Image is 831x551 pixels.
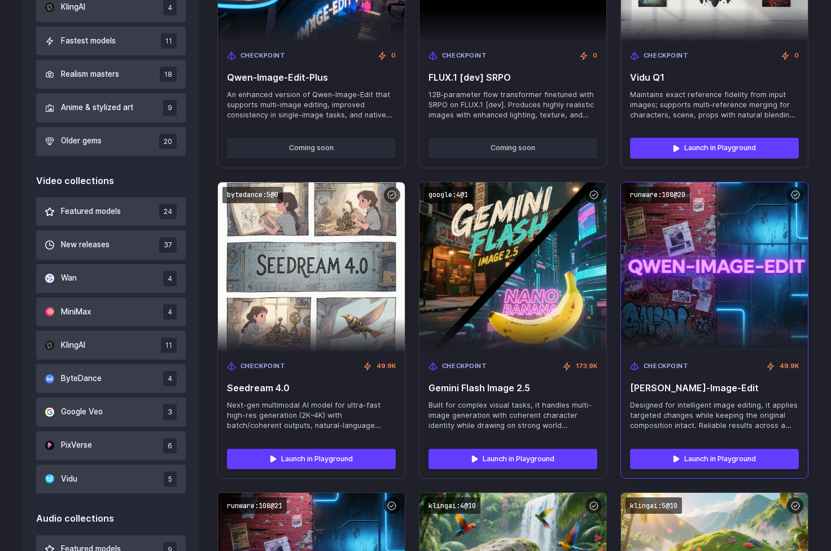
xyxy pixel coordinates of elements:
[61,35,116,47] span: Fastest models
[442,51,487,61] span: Checkpoint
[626,187,690,203] code: runware:108@20
[377,361,396,371] span: 49.9K
[61,102,133,114] span: Anime & stylized art
[222,497,287,514] code: runware:108@21
[163,404,177,419] span: 3
[61,473,77,486] span: Vidu
[163,100,177,115] span: 9
[630,138,799,158] a: Launch in Playground
[36,511,186,526] div: Audio collections
[61,68,119,81] span: Realism masters
[159,134,177,149] span: 20
[36,331,186,360] button: KlingAI 11
[36,465,186,493] button: Vidu 5
[593,51,597,61] span: 0
[159,204,177,219] span: 24
[161,338,177,353] span: 11
[630,72,799,83] span: Vidu Q1
[227,449,396,469] a: Launch in Playground
[240,51,286,61] span: Checkpoint
[36,60,186,89] button: Realism masters 18
[428,383,597,393] span: Gemini Flash Image 2.5
[794,51,799,61] span: 0
[222,187,283,203] code: bytedance:5@0
[227,72,396,83] span: Qwen-Image-Edit-Plus
[36,127,186,156] button: Older gems 20
[163,271,177,286] span: 4
[419,182,606,352] img: Gemini Flash Image 2.5
[576,361,597,371] span: 173.9K
[36,27,186,55] button: Fastest models 11
[424,497,480,514] code: klingai:4@10
[36,230,186,259] button: New releases 37
[611,174,817,361] img: Qwen‑Image‑Edit
[61,205,121,218] span: Featured models
[36,93,186,122] button: Anime & stylized art 9
[36,174,186,189] div: Video collections
[218,182,405,352] img: Seedream 4.0
[164,471,177,487] span: 5
[630,90,799,120] span: Maintains exact reference fidelity from input images; supports multi‑reference merging for charac...
[163,371,177,386] span: 4
[36,364,186,393] button: ByteDance 4
[442,361,487,371] span: Checkpoint
[227,383,396,393] span: Seedream 4.0
[61,239,110,251] span: New releases
[61,373,102,385] span: ByteDance
[644,51,689,61] span: Checkpoint
[227,90,396,120] span: An enhanced version of Qwen-Image-Edit that supports multi-image editing, improved consistency in...
[61,339,85,352] span: KlingAI
[428,90,597,120] span: 12B‑parameter flow transformer finetuned with SRPO on FLUX.1 [dev]. Produces highly realistic ima...
[428,72,597,83] span: FLUX.1 [dev] SRPO
[428,449,597,469] a: Launch in Playground
[163,438,177,453] span: 6
[630,383,799,393] span: [PERSON_NAME]‑Image‑Edit
[163,304,177,320] span: 4
[36,197,186,226] button: Featured models 24
[780,361,799,371] span: 49.9K
[644,361,689,371] span: Checkpoint
[626,497,682,514] code: klingai:5@10
[227,400,396,431] span: Next-gen multimodal AI model for ultra-fast high-res generation (2K–4K) with batch/coherent outpu...
[160,67,177,82] span: 18
[61,306,91,318] span: MiniMax
[61,439,92,452] span: PixVerse
[61,135,102,147] span: Older gems
[36,431,186,460] button: PixVerse 6
[36,397,186,426] button: Google Veo 3
[36,264,186,293] button: Wan 4
[428,138,597,158] button: Coming soon
[61,272,77,285] span: Wan
[630,449,799,469] a: Launch in Playground
[61,1,85,14] span: KlingAI
[161,33,177,49] span: 11
[240,361,286,371] span: Checkpoint
[428,400,597,431] span: Built for complex visual tasks, it handles multi-image generation with coherent character identit...
[159,237,177,252] span: 37
[424,187,473,203] code: google:4@1
[61,406,103,418] span: Google Veo
[36,298,186,326] button: MiniMax 4
[391,51,396,61] span: 0
[630,400,799,431] span: Designed for intelligent image editing, it applies targeted changes while keeping the original co...
[227,138,396,158] button: Coming soon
